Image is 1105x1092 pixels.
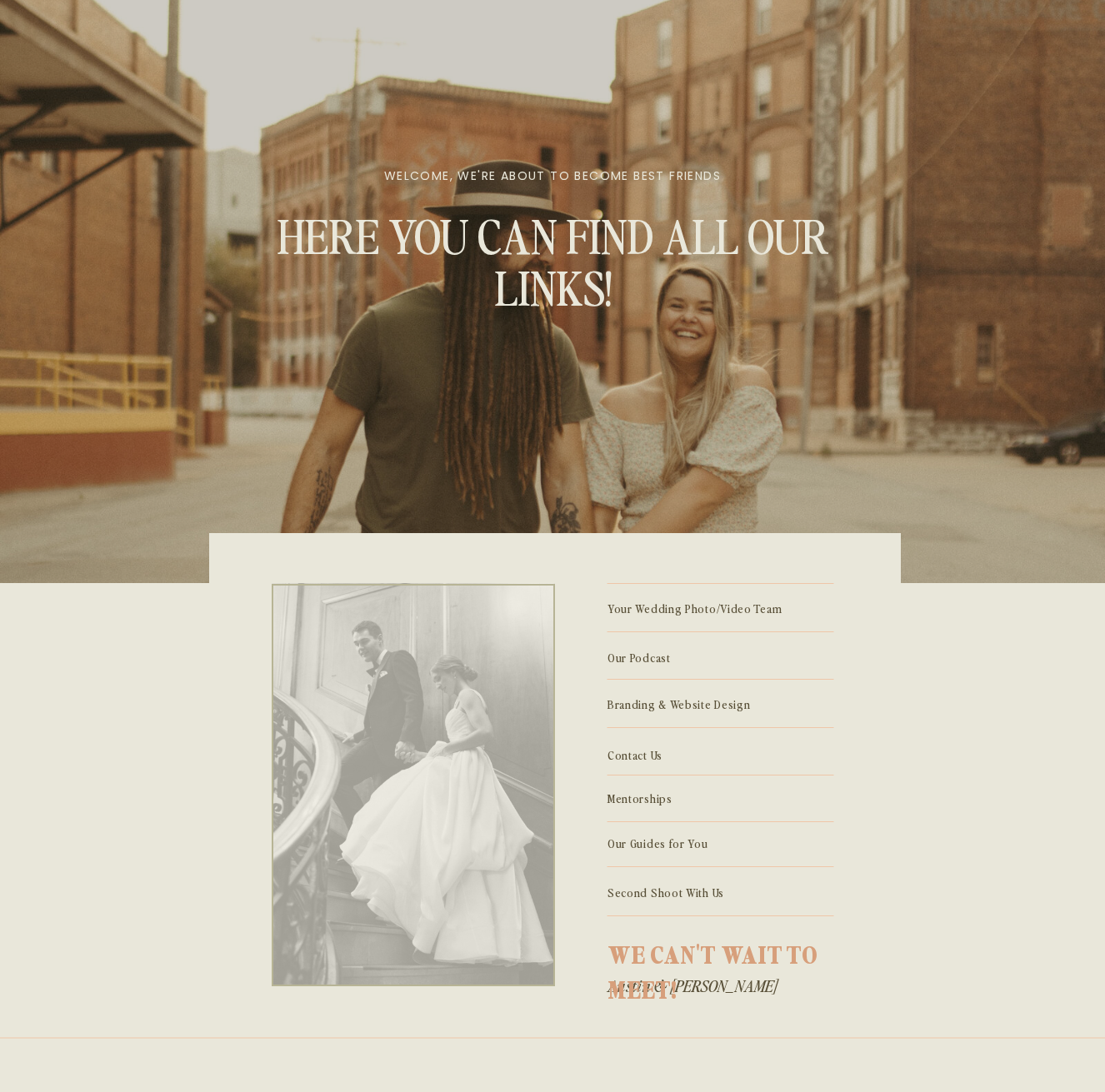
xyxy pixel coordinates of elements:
[252,209,853,369] h1: Here you can find all our links!
[607,694,834,712] a: Branding & Website Design
[607,598,834,616] a: Your Wedding Photo/Video Team
[297,168,807,184] p: WElcome, we're about to become best friends
[607,745,834,763] a: Contact Us
[607,647,834,666] a: Our Podcast
[607,936,887,975] p: we can't wait to meet!
[607,974,778,996] i: Austin & [PERSON_NAME]
[607,833,834,851] a: Our Guides for You
[607,788,834,806] a: Mentorships
[607,882,834,900] a: Second Shoot With Us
